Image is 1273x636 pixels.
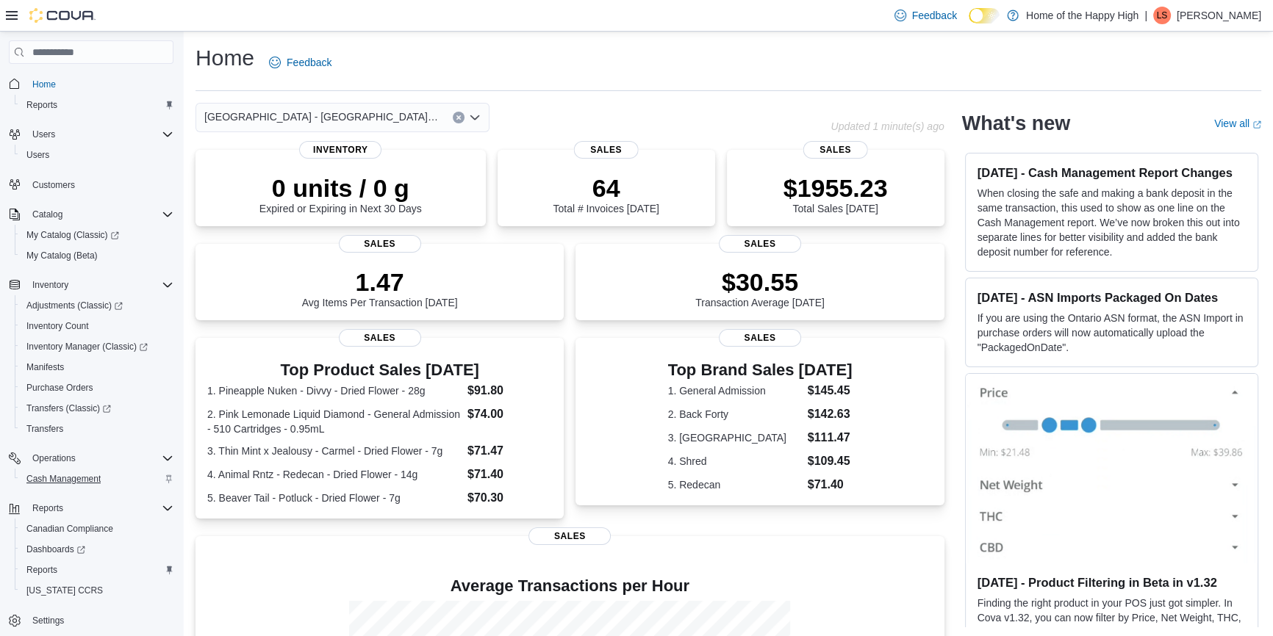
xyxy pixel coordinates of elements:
a: Transfers (Classic) [15,398,179,419]
p: [PERSON_NAME] [1177,7,1261,24]
span: Home [26,74,173,93]
span: Reports [21,561,173,579]
span: Adjustments (Classic) [26,300,123,311]
button: Clear input [453,112,465,123]
button: Reports [15,560,179,580]
span: Sales [528,527,611,545]
a: Users [21,146,55,164]
a: My Catalog (Classic) [15,225,179,245]
span: Catalog [32,209,62,220]
dt: 2. Pink Lemonade Liquid Diamond - General Admission - 510 Cartridges - 0.95mL [207,407,462,436]
span: Feedback [912,8,957,23]
span: [GEOGRAPHIC_DATA] - [GEOGRAPHIC_DATA][PERSON_NAME] - Fire & Flower [204,108,438,126]
button: Catalog [26,206,68,223]
a: [US_STATE] CCRS [21,582,109,599]
a: Customers [26,176,81,194]
svg: External link [1252,120,1261,129]
a: Settings [26,612,70,629]
span: Inventory Manager (Classic) [21,338,173,355]
span: Sales [803,141,868,159]
button: Reports [3,498,179,518]
span: Settings [26,611,173,629]
h4: Average Transactions per Hour [207,577,933,595]
a: Purchase Orders [21,379,99,397]
span: Reports [21,96,173,114]
span: Manifests [26,361,64,373]
span: Inventory [299,141,381,159]
span: Home [32,79,56,90]
span: Purchase Orders [21,379,173,397]
span: Sales [339,329,421,347]
dt: 5. Redecan [668,477,802,492]
dd: $145.45 [808,382,853,400]
p: If you are using the Ontario ASN format, the ASN Import in purchase orders will now automatically... [978,311,1246,355]
span: Sales [719,235,801,253]
dt: 1. Pineapple Nuken - Divvy - Dried Flower - 28g [207,383,462,398]
button: Settings [3,610,179,631]
button: My Catalog (Beta) [15,245,179,266]
button: Transfers [15,419,179,439]
span: Cash Management [26,473,101,485]
a: Transfers [21,420,69,438]
span: Transfers [21,420,173,438]
dt: 5. Beaver Tail - Potluck - Dried Flower - 7g [207,491,462,505]
button: Open list of options [469,112,481,123]
span: Washington CCRS [21,582,173,599]
input: Dark Mode [969,8,1000,24]
span: Purchase Orders [26,382,93,394]
span: Canadian Compliance [21,520,173,538]
span: Inventory Count [21,317,173,335]
dt: 4. Animal Rntz - Redecan - Dried Flower - 14g [207,467,462,482]
div: Expired or Expiring in Next 30 Days [259,173,422,214]
dt: 3. Thin Mint x Jealousy - Carmel - Dried Flower - 7g [207,444,462,458]
p: Updated 1 minute(s) ago [831,120,944,132]
dd: $109.45 [808,452,853,470]
span: Users [26,126,173,143]
button: Catalog [3,204,179,225]
nav: Complex example [9,67,173,633]
button: Reports [26,499,69,517]
h1: Home [196,43,254,73]
span: Reports [26,99,57,111]
span: Inventory Manager (Classic) [26,341,148,353]
a: Transfers (Classic) [21,400,117,417]
span: Settings [32,615,64,626]
h3: [DATE] - ASN Imports Packaged On Dates [978,290,1246,305]
dt: 3. [GEOGRAPHIC_DATA] [668,430,802,445]
span: Manifests [21,358,173,376]
span: Reports [26,499,173,517]
p: 1.47 [302,267,458,297]
h3: [DATE] - Cash Management Report Changes [978,165,1246,180]
a: Adjustments (Classic) [15,295,179,316]
h3: [DATE] - Product Filtering in Beta in v1.32 [978,575,1246,590]
h3: Top Product Sales [DATE] [207,361,552,379]
a: Inventory Count [21,317,95,335]
span: Inventory [26,276,173,294]
p: $30.55 [695,267,825,297]
span: My Catalog (Beta) [26,250,98,261]
a: Canadian Compliance [21,520,119,538]
dd: $71.40 [808,476,853,494]
span: Catalog [26,206,173,223]
div: Total Sales [DATE] [783,173,888,214]
a: Dashboards [21,541,91,558]
a: Manifests [21,358,70,376]
a: Adjustments (Classic) [21,297,129,314]
span: Sales [573,141,639,159]
div: Total # Invoices [DATE] [553,173,659,214]
button: Inventory [3,275,179,295]
dd: $71.47 [467,442,552,460]
span: Transfers (Classic) [26,402,111,414]
span: Reports [26,564,57,576]
dt: 4. Shred [668,454,802,469]
dd: $111.47 [808,429,853,447]
span: Feedback [287,55,331,70]
span: Customers [26,176,173,194]
dd: $70.30 [467,489,552,507]
button: Users [26,126,61,143]
dt: 1. General Admission [668,383,802,398]
div: Transaction Average [DATE] [695,267,825,308]
div: Lee Soper [1153,7,1171,24]
h3: Top Brand Sales [DATE] [668,361,853,379]
p: 0 units / 0 g [259,173,422,203]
